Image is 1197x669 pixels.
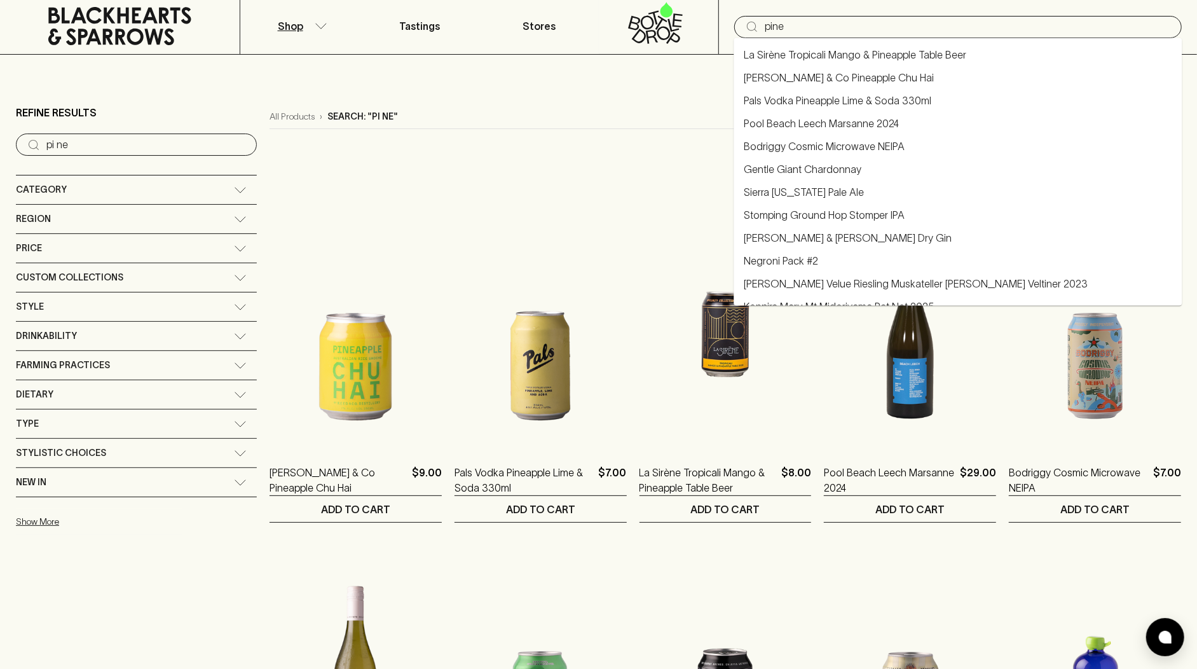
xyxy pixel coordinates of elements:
[875,502,945,517] p: ADD TO CART
[16,410,257,438] div: Type
[744,276,1088,291] a: [PERSON_NAME] Velue Riesling Muskateller [PERSON_NAME] Veltiner 2023
[640,465,777,495] a: La Sirène Tropicali Mango & Pineapple Table Beer
[824,496,996,522] button: ADD TO CART
[16,105,97,120] p: Refine Results
[1009,223,1181,446] img: Bodriggy Cosmic Microwave NEIPA
[744,116,899,131] a: Pool Beach Leech Marsanne 2024
[744,253,818,268] a: Negroni Pack #2
[960,465,996,495] p: $29.00
[744,299,934,314] a: Konpira Maru Mt Midoriyama Pet Nat 2025
[640,496,812,522] button: ADD TO CART
[46,135,247,155] input: Try “Pinot noir”
[824,465,955,495] a: Pool Beach Leech Marsanne 2024
[16,263,257,292] div: Custom Collections
[744,162,861,177] a: Gentle Giant Chardonnay
[16,234,257,263] div: Price
[455,496,627,522] button: ADD TO CART
[16,328,77,344] span: Drinkability
[16,176,257,204] div: Category
[320,110,322,123] p: ›
[824,223,996,446] img: Pool Beach Leech Marsanne 2024
[270,223,442,446] img: Reed & Co Pineapple Chu Hai
[16,445,106,461] span: Stylistic Choices
[455,223,627,446] img: Pals Vodka Pineapple Lime & Soda 330ml
[16,270,123,286] span: Custom Collections
[399,18,440,34] p: Tastings
[270,110,315,123] a: All Products
[640,223,812,446] img: La Sirène Tropicali Mango & Pineapple Table Beer
[278,18,303,34] p: Shop
[1009,496,1181,522] button: ADD TO CART
[16,416,39,432] span: Type
[599,465,627,495] p: $7.00
[16,299,44,315] span: Style
[270,465,407,495] a: [PERSON_NAME] & Co Pineapple Chu Hai
[506,502,575,517] p: ADD TO CART
[270,496,442,522] button: ADD TO CART
[16,357,110,373] span: Farming Practices
[16,293,257,321] div: Style
[327,110,398,123] p: Search: "pi ne"
[744,184,864,200] a: Sierra [US_STATE] Pale Ale
[16,205,257,233] div: Region
[1009,465,1148,495] a: Bodriggy Cosmic Microwave NEIPA
[744,230,952,245] a: [PERSON_NAME] & [PERSON_NAME] Dry Gin
[16,509,182,535] button: Show More
[16,380,257,409] div: Dietary
[412,465,442,495] p: $9.00
[781,465,811,495] p: $8.00
[744,47,966,62] a: La Sirène Tropicali Mango & Pineapple Table Beer
[1060,502,1130,517] p: ADD TO CART
[16,468,257,497] div: New In
[16,439,257,467] div: Stylistic Choices
[16,240,42,256] span: Price
[16,474,46,490] span: New In
[16,211,51,227] span: Region
[523,18,556,34] p: Stores
[744,70,934,85] a: [PERSON_NAME] & Co Pineapple Chu Hai
[321,502,390,517] p: ADD TO CART
[744,207,905,223] a: Stomping Ground Hop Stomper IPA
[455,465,594,495] a: Pals Vodka Pineapple Lime & Soda 330ml
[1159,631,1172,644] img: bubble-icon
[744,139,905,154] a: Bodriggy Cosmic Microwave NEIPA
[744,93,931,108] a: Pals Vodka Pineapple Lime & Soda 330ml
[16,387,53,403] span: Dietary
[765,17,1172,37] input: Try "Pinot noir"
[690,502,760,517] p: ADD TO CART
[16,182,67,198] span: Category
[16,351,257,380] div: Farming Practices
[16,322,257,350] div: Drinkability
[1153,465,1181,495] p: $7.00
